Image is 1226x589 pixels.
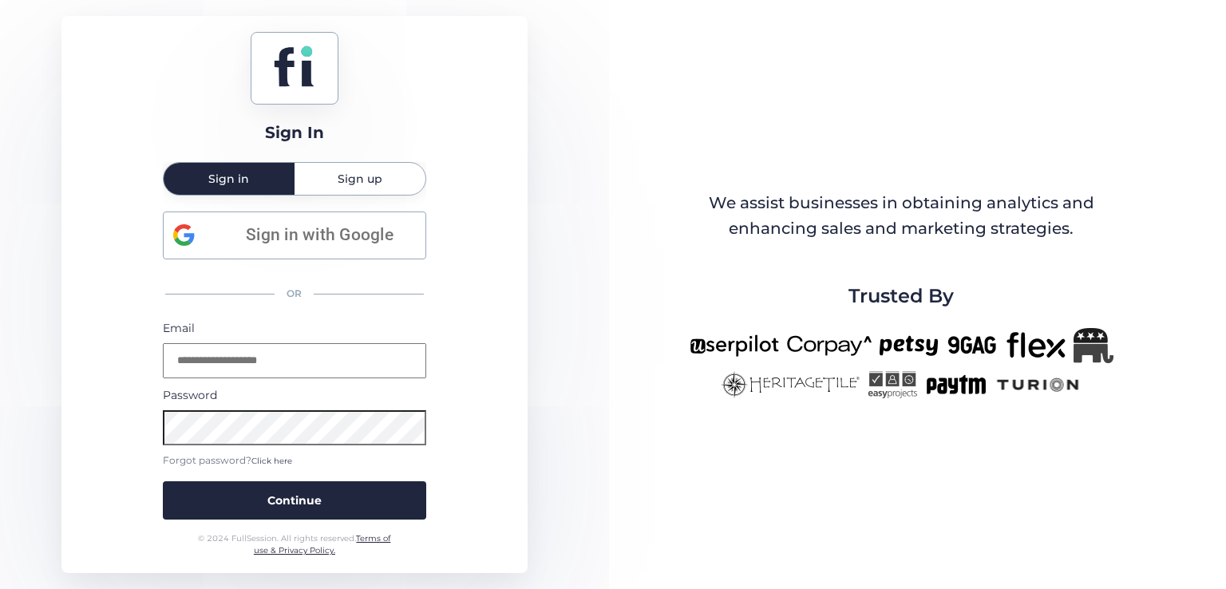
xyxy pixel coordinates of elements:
[338,173,382,184] span: Sign up
[721,371,860,398] img: heritagetile-new.png
[265,121,324,145] div: Sign In
[163,386,426,404] div: Password
[868,371,917,398] img: easyprojects-new.png
[163,277,426,311] div: OR
[163,481,426,520] button: Continue
[880,328,938,363] img: petsy-new.png
[163,453,426,468] div: Forgot password?
[690,328,779,363] img: userpilot-new.png
[1007,328,1066,363] img: flex-new.png
[690,191,1112,241] div: We assist businesses in obtaining analytics and enhancing sales and marketing strategies.
[925,371,987,398] img: paytm-new.png
[946,328,999,363] img: 9gag-new.png
[191,532,397,557] div: © 2024 FullSession. All rights reserved.
[223,222,416,248] span: Sign in with Google
[267,493,322,508] span: Continue
[208,173,249,184] span: Sign in
[995,371,1082,398] img: turion-new.png
[251,456,292,466] span: Click here
[787,328,872,363] img: corpay-new.png
[1074,328,1113,363] img: Republicanlogo-bw.png
[848,281,954,311] span: Trusted By
[163,319,426,337] div: Email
